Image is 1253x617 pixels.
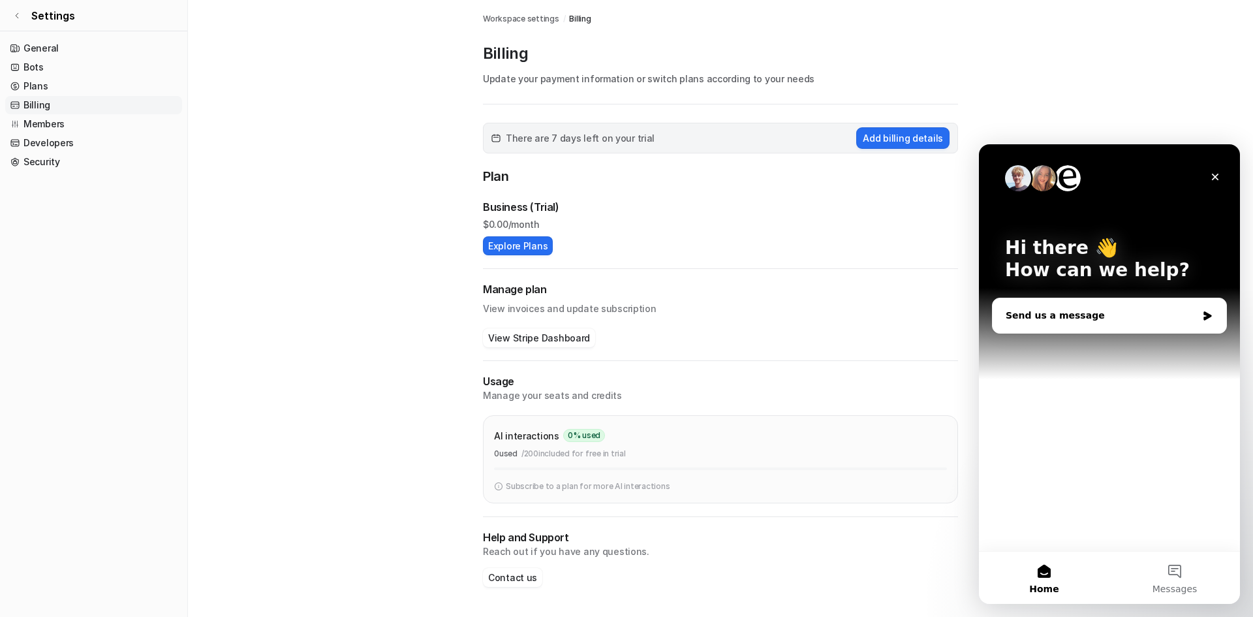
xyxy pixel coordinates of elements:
[521,448,626,460] p: / 200 included for free in trial
[979,144,1240,604] iframe: Intercom live chat
[483,43,958,64] p: Billing
[5,58,182,76] a: Bots
[483,530,958,545] p: Help and Support
[491,134,501,143] img: calender-icon.svg
[483,545,958,558] p: Reach out if you have any questions.
[483,389,958,402] p: Manage your seats and credits
[483,374,958,389] p: Usage
[483,236,553,255] button: Explore Plans
[483,297,958,315] p: View invoices and update subscription
[483,568,542,587] button: Contact us
[5,153,182,171] a: Security
[5,134,182,152] a: Developers
[483,328,595,347] button: View Stripe Dashboard
[31,8,75,24] span: Settings
[506,131,655,145] span: There are 7 days left on your trial
[563,429,605,442] span: 0 % used
[483,72,958,86] p: Update your payment information or switch plans according to your needs
[483,199,559,215] p: Business (Trial)
[494,448,518,460] p: 0 used
[5,77,182,95] a: Plans
[483,217,958,231] p: $ 0.00/month
[563,13,566,25] span: /
[856,127,950,149] button: Add billing details
[494,429,559,443] p: AI interactions
[5,96,182,114] a: Billing
[506,481,670,492] p: Subscribe to a plan for more AI interactions
[569,13,591,25] a: Billing
[5,115,182,133] a: Members
[483,282,958,297] h2: Manage plan
[483,13,559,25] a: Workspace settings
[5,39,182,57] a: General
[483,166,958,189] p: Plan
